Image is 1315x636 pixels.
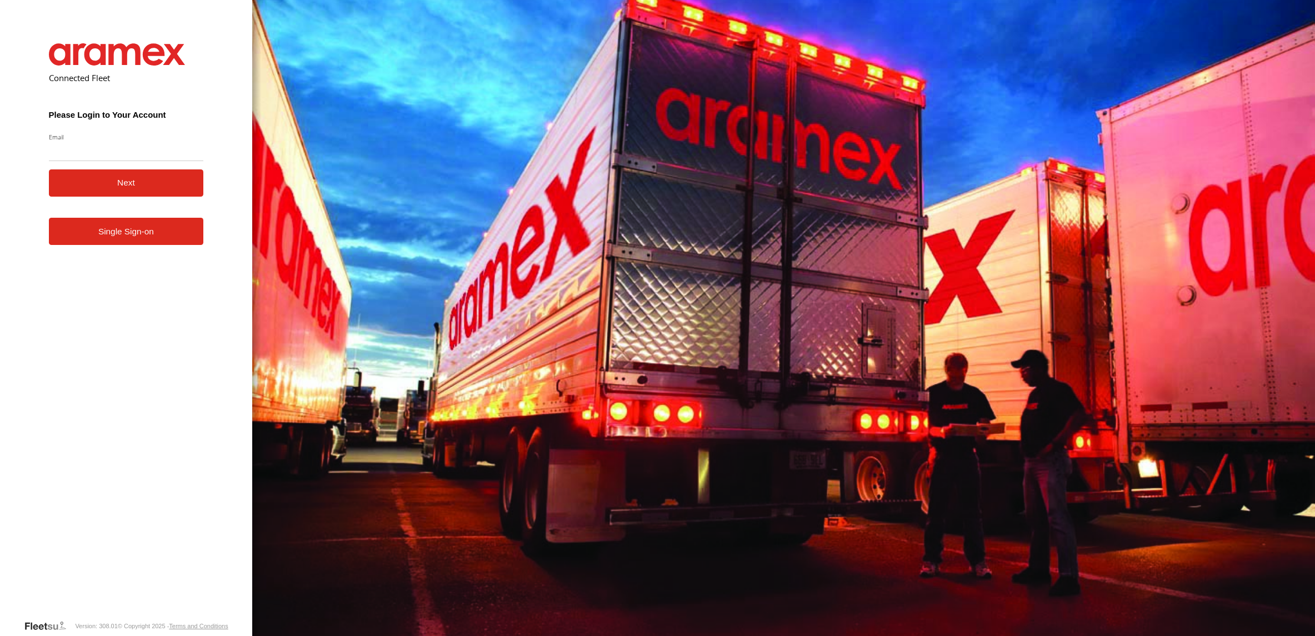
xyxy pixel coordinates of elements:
div: Version: 308.01 [75,623,117,629]
h3: Please Login to Your Account [49,110,204,119]
a: Single Sign-on [49,218,204,245]
a: Terms and Conditions [169,623,228,629]
div: © Copyright 2025 - [118,623,228,629]
h2: Connected Fleet [49,72,204,83]
a: Visit our Website [24,620,75,632]
label: Email [49,133,204,141]
button: Next [49,169,204,197]
img: Aramex [49,43,186,66]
